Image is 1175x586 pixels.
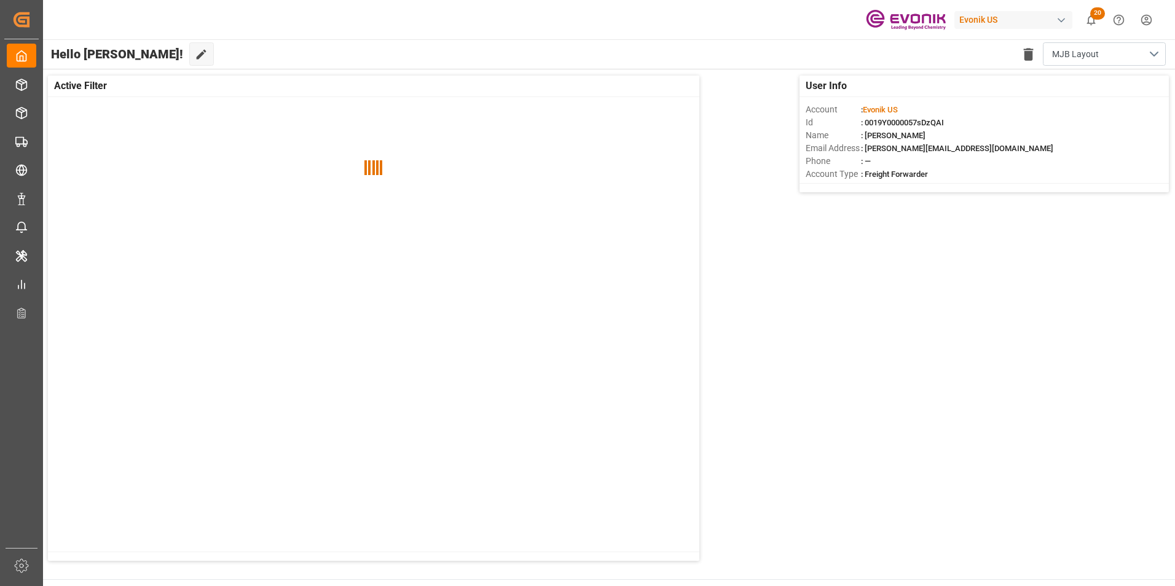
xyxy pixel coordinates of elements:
span: : [PERSON_NAME] [861,131,925,140]
button: Evonik US [954,8,1077,31]
button: show 20 new notifications [1077,6,1105,34]
span: Evonik US [863,105,898,114]
div: Evonik US [954,11,1072,29]
span: User Info [806,79,847,93]
span: : [861,105,898,114]
span: : — [861,157,871,166]
img: Evonik-brand-mark-Deep-Purple-RGB.jpeg_1700498283.jpeg [866,9,946,31]
span: 20 [1090,7,1105,20]
button: Help Center [1105,6,1133,34]
span: : 0019Y0000057sDzQAI [861,118,944,127]
span: Email Address [806,142,861,155]
span: Phone [806,155,861,168]
span: Name [806,129,861,142]
button: open menu [1043,42,1166,66]
span: Active Filter [54,79,107,93]
span: Account [806,103,861,116]
span: Hello [PERSON_NAME]! [51,42,183,66]
span: : Freight Forwarder [861,170,928,179]
span: : [PERSON_NAME][EMAIL_ADDRESS][DOMAIN_NAME] [861,144,1053,153]
span: Id [806,116,861,129]
span: Account Type [806,168,861,181]
span: MJB Layout [1052,48,1099,61]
